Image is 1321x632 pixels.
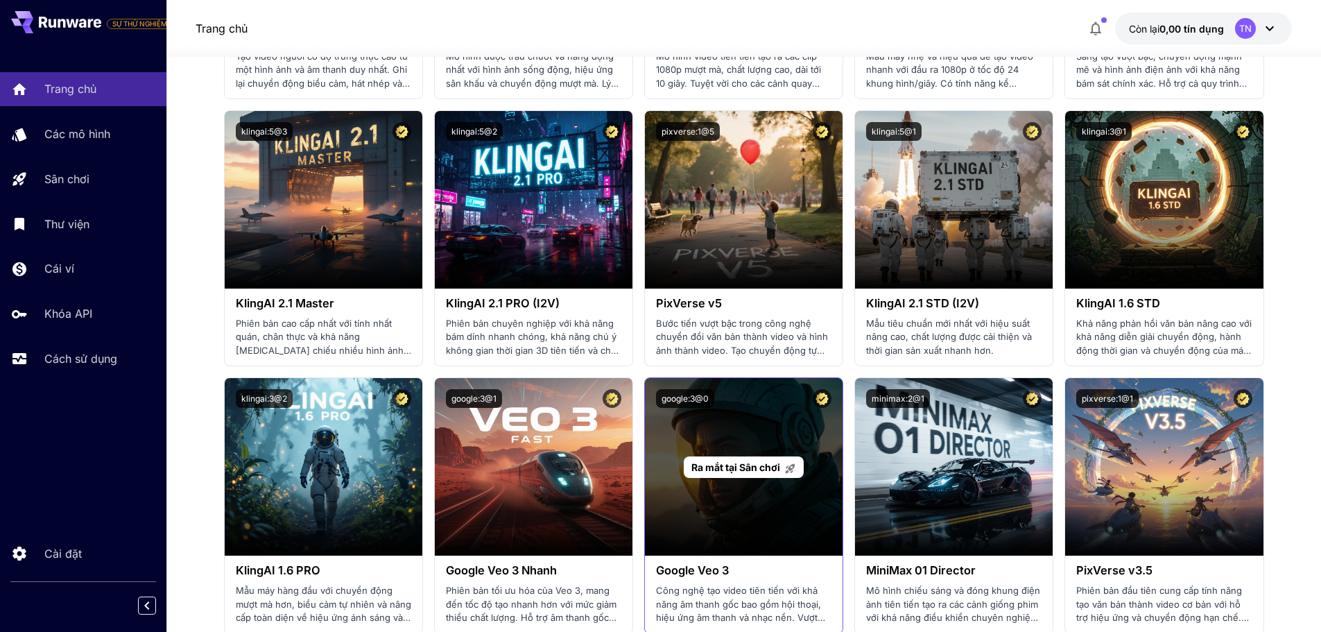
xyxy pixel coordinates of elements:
font: 0,00 tín dụng [1159,23,1224,35]
button: minimax:2@1 [866,389,930,408]
font: Cài đặt [44,547,82,561]
font: klingai:5@3 [241,126,287,137]
font: minimax:2@1 [872,393,924,404]
font: klingai:3@1 [1082,126,1126,137]
img: thay thế [225,111,422,289]
button: pixverse:1@5 [656,122,720,141]
font: Cái ví [44,262,74,275]
img: thay thế [1065,111,1263,289]
img: thay thế [1065,378,1263,556]
font: Mẫu tiêu chuẩn mới nhất với hiệu suất nâng cao, chất lượng được cải thiện và thời gian sản xuất n... [866,318,1032,356]
button: Mẫu được chứng nhận – Được kiểm tra để có hiệu suất tốt nhất và bao gồm giấy phép thương mại. [1234,122,1252,141]
font: klingai:3@2 [241,393,287,404]
button: klingai:3@2 [236,389,293,408]
font: KlingAI 2.1 STD (I2V) [866,296,979,310]
font: PixVerse v3.5 [1076,563,1152,577]
font: SỰ THỬ NGHIỆM [112,19,167,28]
img: thay thế [225,378,422,556]
img: thay thế [855,111,1053,289]
font: Google Veo 3 Nhanh [446,563,557,577]
font: Google Veo 3 [656,563,729,577]
button: Mẫu được chứng nhận – Được kiểm tra để có hiệu suất tốt nhất và bao gồm giấy phép thương mại. [1234,389,1252,408]
font: Khóa API [44,307,92,321]
button: pixverse:1@1 [1076,389,1139,408]
button: Mẫu được chứng nhận – Được kiểm tra để có hiệu suất tốt nhất và bao gồm giấy phép thương mại. [392,389,411,408]
button: Mẫu được chứng nhận – Được kiểm tra để có hiệu suất tốt nhất và bao gồm giấy phép thương mại. [603,389,621,408]
button: klingai:3@1 [1076,122,1132,141]
font: KlingAI 2.1 PRO (I2V) [446,296,560,310]
font: google:3@0 [662,393,709,404]
button: Mẫu được chứng nhận – Được kiểm tra để có hiệu suất tốt nhất và bao gồm giấy phép thương mại. [813,389,831,408]
button: Mẫu được chứng nhận – Được kiểm tra để có hiệu suất tốt nhất và bao gồm giấy phép thương mại. [813,122,831,141]
img: thay thế [435,111,632,289]
font: Bước tiến vượt bậc trong công nghệ chuyển đổi văn bản thành video và hình ảnh thành video. Tạo ch... [656,318,828,397]
font: pixverse:1@1 [1082,393,1133,404]
font: klingai:5@1 [872,126,916,137]
font: PixVerse v5 [656,296,722,310]
font: Phiên bản cao cấp nhất với tính nhất quán, chân thực và khả năng [MEDICAL_DATA] chiếu nhiều hình ... [236,318,411,383]
font: Mô hình video tiên tiến tạo ra các clip 1080p mượt mà, chất lượng cao, dài tới 10 giây. Tuyệt vời... [656,51,821,116]
font: Sáng tạo vượt bậc, chuyển động mạnh mẽ và hình ảnh điện ảnh với khả năng bám sát chính xác. Hỗ tr... [1076,51,1248,116]
a: Trang chủ [196,20,248,37]
font: KlingAI 1.6 PRO [236,563,320,577]
font: Còn lại [1129,23,1159,35]
span: Thêm thẻ thanh toán của bạn để sử dụng đầy đủ chức năng của nền tảng. [107,15,173,32]
button: google:3@0 [656,389,714,408]
font: Trang chủ [44,82,96,96]
button: klingai:5@2 [446,122,503,141]
font: KlingAI 2.1 Master [236,296,334,310]
button: google:3@1 [446,389,502,408]
font: KlingAI 1.6 STD [1076,296,1160,310]
button: Thu gọn thanh bên [138,597,156,615]
font: Khả năng phản hồi văn bản nâng cao với khả năng diễn giải chuyển động, hành động thời gian và chu... [1076,318,1252,370]
button: Mẫu được chứng nhận – Được kiểm tra để có hiệu suất tốt nhất và bao gồm giấy phép thương mại. [392,122,411,141]
div: Thu gọn thanh bên [148,593,166,618]
font: MiniMax 01 Director [866,563,976,577]
font: Trang chủ [196,22,248,35]
button: Mẫu được chứng nhận – Được kiểm tra để có hiệu suất tốt nhất và bao gồm giấy phép thương mại. [1023,122,1042,141]
font: Thư viện [44,217,89,231]
font: TN [1239,23,1252,34]
img: thay thế [645,111,843,289]
font: Mẫu máy nhẹ và hiệu quả để tạo video nhanh với đầu ra 1080p ở tốc độ 24 khung hình/giây. Có tính ... [866,51,1039,116]
font: Các mô hình [44,127,110,141]
font: Ra mắt tại Sân chơi [691,461,780,473]
button: Mẫu được chứng nhận – Được kiểm tra để có hiệu suất tốt nhất và bao gồm giấy phép thương mại. [1023,389,1042,408]
font: pixverse:1@5 [662,126,714,137]
img: thay thế [435,378,632,556]
nav: vụn bánh mì [196,20,248,37]
font: Mô hình được trau chuốt và năng động nhất với hình ảnh sống động, hiệu ứng sân khấu và chuyển độn... [446,51,619,116]
button: klingai:5@3 [236,122,293,141]
font: google:3@1 [451,393,497,404]
button: Mẫu được chứng nhận – Được kiểm tra để có hiệu suất tốt nhất và bao gồm giấy phép thương mại. [603,122,621,141]
img: thay thế [855,378,1053,556]
button: klingai:5@1 [866,122,922,141]
button: 0,00 đô laTN [1115,12,1292,44]
font: klingai:5@2 [451,126,497,137]
font: Cách sử dụng [44,352,117,366]
a: Ra mắt tại Sân chơi [684,456,804,478]
div: 0,00 đô la [1129,22,1224,36]
font: Sân chơi [44,172,89,186]
font: Phiên bản chuyên nghiệp với khả năng bám dính nhanh chóng, khả năng chú ý không gian thời gian 3D... [446,318,619,370]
